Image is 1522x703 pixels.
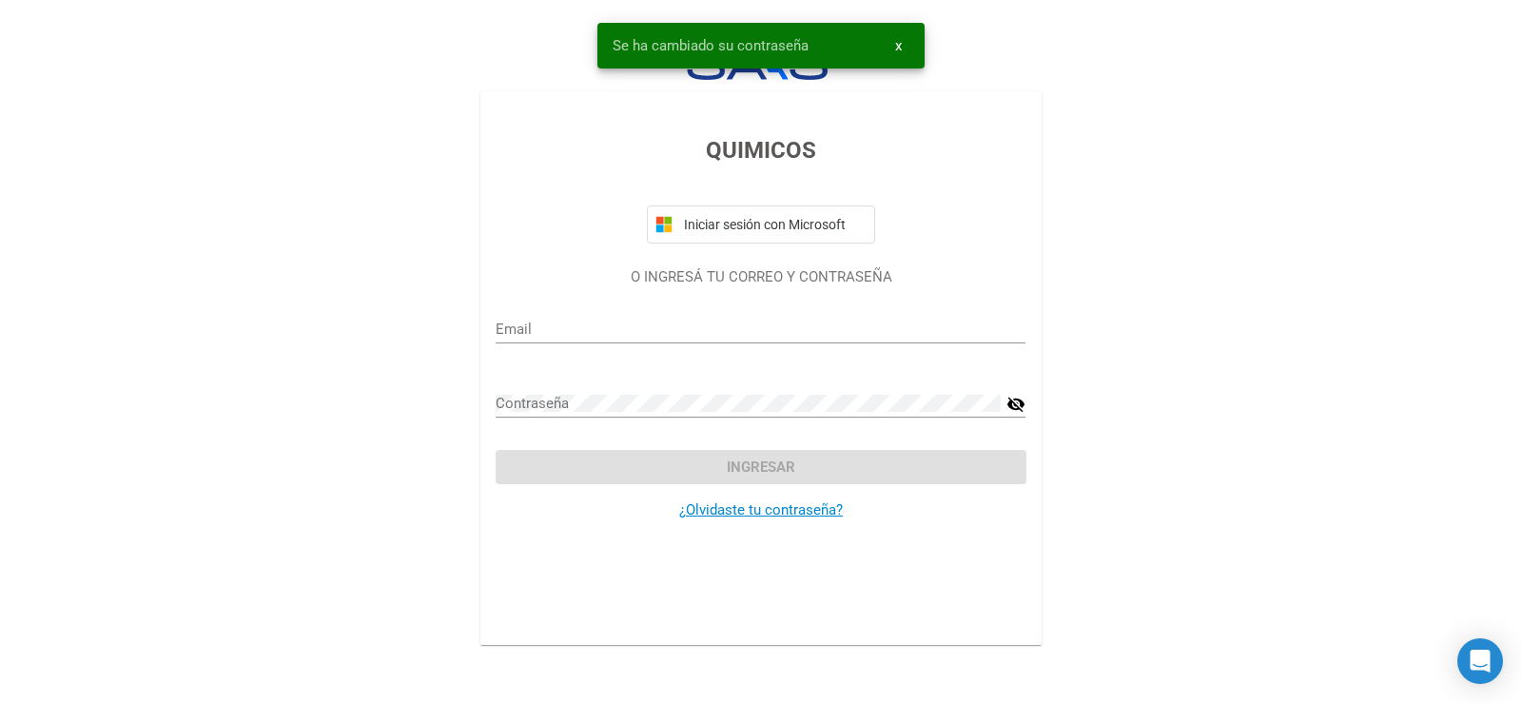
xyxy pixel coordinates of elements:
h3: QUIMICOS [496,133,1025,167]
button: Ingresar [496,450,1025,484]
button: Iniciar sesión con Microsoft [647,205,875,244]
mat-icon: visibility_off [1006,393,1025,416]
a: ¿Olvidaste tu contraseña? [679,501,843,518]
span: x [895,37,902,54]
p: O INGRESÁ TU CORREO Y CONTRASEÑA [496,266,1025,288]
button: x [880,29,917,63]
div: Open Intercom Messenger [1457,638,1503,684]
span: Iniciar sesión con Microsoft [680,217,867,232]
span: Se ha cambiado su contraseña [613,36,809,55]
span: Ingresar [727,459,795,476]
